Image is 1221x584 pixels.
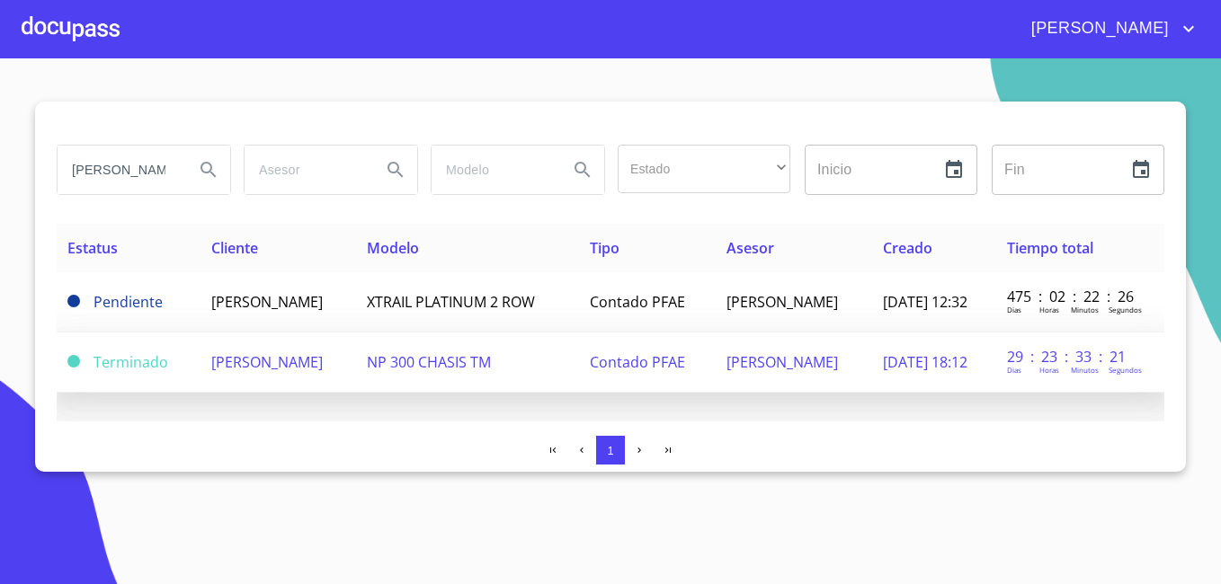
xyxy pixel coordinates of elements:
span: [PERSON_NAME] [1018,14,1178,43]
span: Cliente [211,238,258,258]
span: [PERSON_NAME] [726,352,838,372]
span: [DATE] 12:32 [883,292,967,312]
span: Pendiente [67,295,80,307]
button: account of current user [1018,14,1199,43]
p: Minutos [1071,305,1099,314]
input: search [245,146,367,194]
span: Modelo [367,238,419,258]
span: NP 300 CHASIS TM [367,352,491,372]
span: Pendiente [94,292,163,312]
p: Minutos [1071,365,1099,375]
p: 29 : 23 : 33 : 21 [1007,347,1128,367]
span: Estatus [67,238,118,258]
p: Segundos [1109,365,1142,375]
button: Search [187,148,230,191]
button: Search [374,148,417,191]
span: Terminado [94,352,168,372]
span: Creado [883,238,932,258]
span: 1 [607,444,613,457]
p: 475 : 02 : 22 : 26 [1007,287,1128,306]
p: Horas [1039,305,1059,314]
button: Search [561,148,604,191]
span: Asesor [726,238,774,258]
span: [DATE] 18:12 [883,352,967,372]
div: ​ [618,145,790,193]
p: Dias [1007,365,1021,375]
p: Horas [1039,365,1059,375]
span: XTRAIL PLATINUM 2 ROW [367,292,535,312]
p: Dias [1007,305,1021,314]
span: Tipo [590,238,619,258]
span: [PERSON_NAME] [211,352,323,372]
span: [PERSON_NAME] [726,292,838,312]
span: Terminado [67,355,80,367]
span: [PERSON_NAME] [211,292,323,312]
span: Contado PFAE [590,292,685,312]
span: Contado PFAE [590,352,685,372]
button: 1 [596,436,625,465]
input: search [58,146,180,194]
span: Tiempo total [1007,238,1093,258]
input: search [432,146,554,194]
p: Segundos [1109,305,1142,314]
